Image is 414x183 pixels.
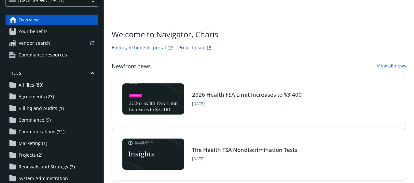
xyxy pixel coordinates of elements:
[6,127,98,137] a: Communications (31)
[6,115,98,125] a: Compliance (9)
[192,146,297,153] a: The Health FSA Nondiscrimination Tests
[167,44,174,52] a: striveWebsite
[19,80,43,90] span: All files (80)
[19,15,39,25] span: Overview
[192,101,302,107] span: [DATE]
[19,138,47,149] span: Marketing (1)
[122,139,184,170] img: Card Image - EB Compliance Insights.png
[6,38,98,48] a: Vendor search
[6,26,98,37] a: Your benefits
[178,44,204,52] a: Project plan
[19,115,51,125] span: Compliance (9)
[6,50,98,60] a: Compliance resources
[6,15,98,25] a: Overview
[19,127,64,137] span: Communications (31)
[19,91,54,102] span: Agreements (23)
[19,103,64,114] span: Billing and Audits (1)
[19,162,75,172] span: Renewals and Strategy (3)
[192,156,297,162] span: [DATE]
[192,91,302,98] a: 2026 Health FSA Limit Increases to $3,400
[6,150,98,160] a: Projects (2)
[6,80,98,90] a: All files (80)
[6,138,98,149] a: Marketing (1)
[112,29,218,40] span: Welcome to Navigator , Charis
[19,38,50,48] span: Vendor search
[6,70,98,79] button: Files
[19,50,67,60] span: Compliance resources
[205,44,213,52] a: projectPlanWebsite
[19,150,42,160] span: Projects (2)
[377,62,406,70] a: View all news
[6,91,98,102] a: Agreements (23)
[112,44,166,52] a: Employee benefits portal
[122,83,184,115] img: BLOG-Card Image - Compliance - 2026 Health FSA Limit Increases to $3,400.jpg
[6,162,98,172] a: Renewals and Strategy (3)
[6,103,98,114] a: Billing and Audits (1)
[112,62,151,70] span: Newfront news
[19,26,48,37] span: Your benefits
